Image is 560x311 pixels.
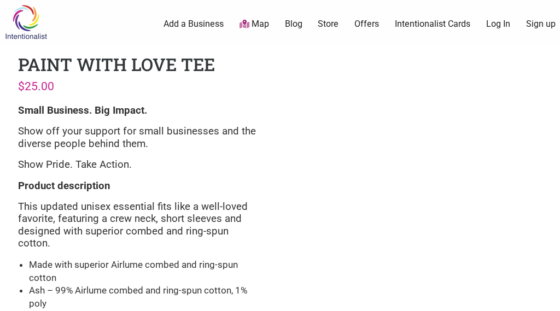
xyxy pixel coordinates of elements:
span: Ash – 99% Airlume combed and ring-spun cotton, 1% poly [29,285,247,309]
b: Product description [18,180,110,192]
a: Offers [354,18,379,30]
a: Blog [285,18,302,30]
span: $ [18,79,25,93]
span: Show off your support for small businesses and the diverse people behind them. [18,125,256,149]
a: Intentionalist Cards [395,18,470,30]
span: This updated unisex essential fits like a well-loved favorite, featuring a crew neck, short sleev... [18,201,248,249]
b: Small Business. Big Impact. [18,104,147,116]
a: Sign up [526,18,556,30]
a: Add a Business [164,18,224,30]
bdi: 25.00 [18,79,54,93]
span: Made with superior Airlume combed and ring-spun cotton [29,259,238,283]
span: Show Pride. Take Action. [18,159,132,171]
a: Log In [486,18,510,30]
a: Store [318,18,339,30]
h1: Paint With Love Tee [18,52,215,76]
a: Map [240,18,269,31]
